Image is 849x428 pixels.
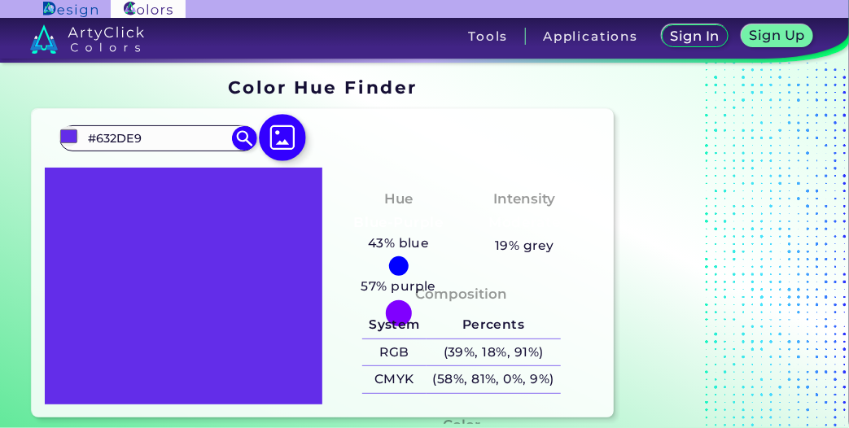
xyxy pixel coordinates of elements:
[347,213,451,233] h3: Blue-Purple
[416,282,508,306] h4: Composition
[362,339,426,366] h5: RGB
[362,366,426,393] h5: CMYK
[543,30,638,42] h3: Applications
[361,233,435,254] h5: 43% blue
[232,126,256,151] img: icon search
[427,339,561,366] h5: (39%, 18%, 91%)
[665,26,725,46] a: Sign In
[427,312,561,338] h5: Percents
[620,71,824,424] iframe: Advertisement
[82,128,234,150] input: type color..
[259,114,306,161] img: icon picture
[43,2,98,17] img: ArtyClick Design logo
[427,366,561,393] h5: (58%, 81%, 0%, 9%)
[468,30,508,42] h3: Tools
[384,187,413,211] h4: Hue
[482,213,568,233] h3: Moderate
[495,235,554,256] h5: 19% grey
[745,26,809,46] a: Sign Up
[752,29,803,41] h5: Sign Up
[493,187,555,211] h4: Intensity
[30,24,145,54] img: logo_artyclick_colors_white.svg
[362,312,426,338] h5: System
[228,75,418,99] h1: Color Hue Finder
[673,30,717,42] h5: Sign In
